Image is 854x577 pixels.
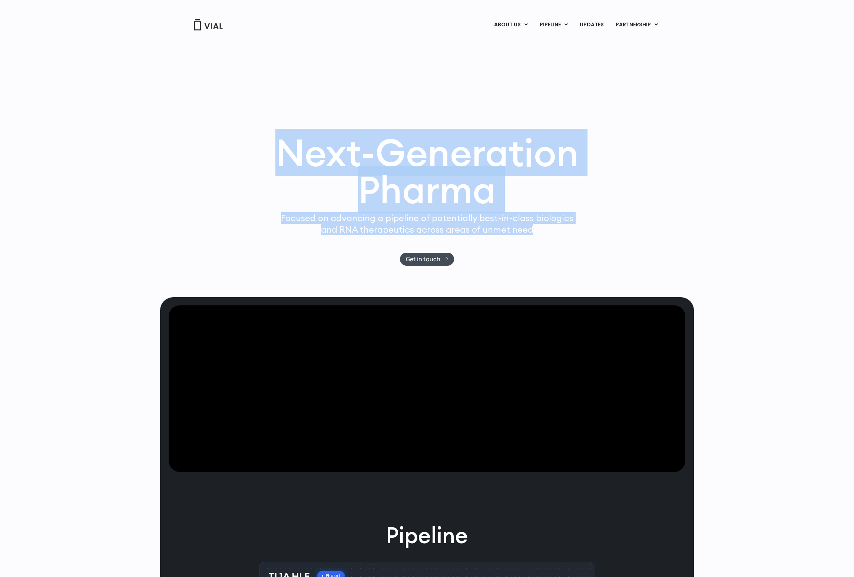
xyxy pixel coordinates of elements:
[574,19,609,31] a: UPDATES
[278,212,576,235] p: Focused on advancing a pipeline of potentially best-in-class biologics and RNA therapeutics acros...
[534,19,573,31] a: PIPELINEMenu Toggle
[193,19,223,30] img: Vial Logo
[488,19,533,31] a: ABOUT USMenu Toggle
[610,19,664,31] a: PARTNERSHIPMenu Toggle
[386,520,468,551] h2: Pipeline
[267,134,587,209] h1: Next-Generation Pharma
[406,256,440,262] span: Get in touch
[400,253,454,266] a: Get in touch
